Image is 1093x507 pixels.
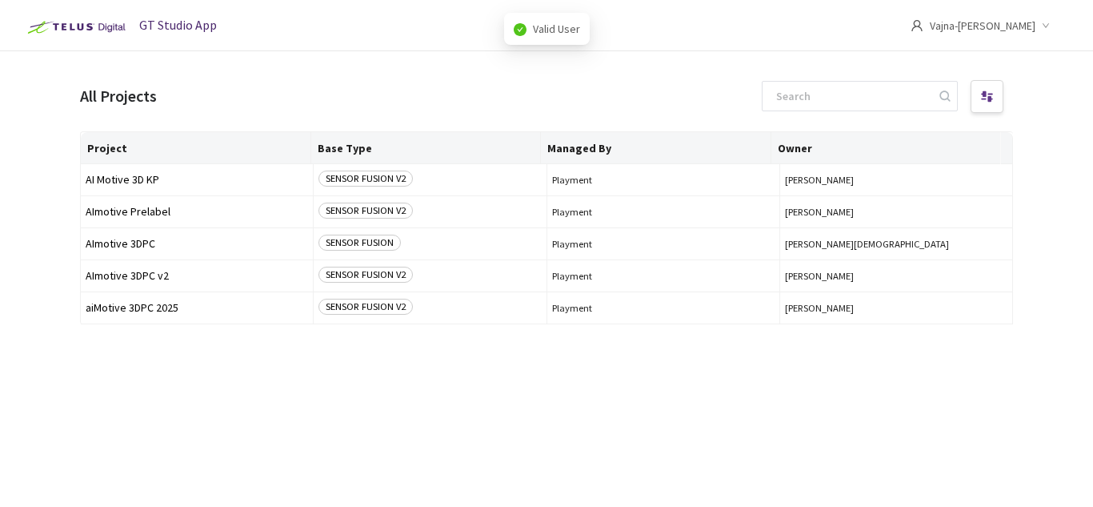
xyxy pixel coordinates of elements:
input: Search [767,82,937,111]
span: AImotive Prelabel [86,206,308,218]
button: [PERSON_NAME] [785,174,1007,186]
span: SENSOR FUSION V2 [318,203,413,219]
button: [PERSON_NAME] [785,206,1007,218]
span: AImotive 3DPC v2 [86,270,308,282]
span: user [911,19,923,32]
span: Valid User [533,20,580,38]
span: Playment [552,174,775,186]
img: Telus [19,14,130,40]
th: Owner [771,132,1002,164]
span: Playment [552,302,775,314]
th: Project [81,132,311,164]
span: SENSOR FUSION V2 [318,267,413,283]
span: SENSOR FUSION V2 [318,299,413,315]
span: Playment [552,238,775,250]
span: aiMotive 3DPC 2025 [86,302,308,314]
div: All Projects [80,85,157,108]
span: AImotive 3DPC [86,238,308,250]
span: AI Motive 3D KP [86,174,308,186]
span: check-circle [514,23,526,36]
th: Managed By [541,132,771,164]
span: down [1042,22,1050,30]
button: [PERSON_NAME] [785,302,1007,314]
span: SENSOR FUSION [318,235,401,251]
button: [PERSON_NAME] [785,270,1007,282]
span: SENSOR FUSION V2 [318,171,413,187]
span: Playment [552,206,775,218]
span: GT Studio App [139,17,217,33]
th: Base Type [311,132,542,164]
button: [PERSON_NAME][DEMOGRAPHIC_DATA] [785,238,1007,250]
span: Playment [552,270,775,282]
